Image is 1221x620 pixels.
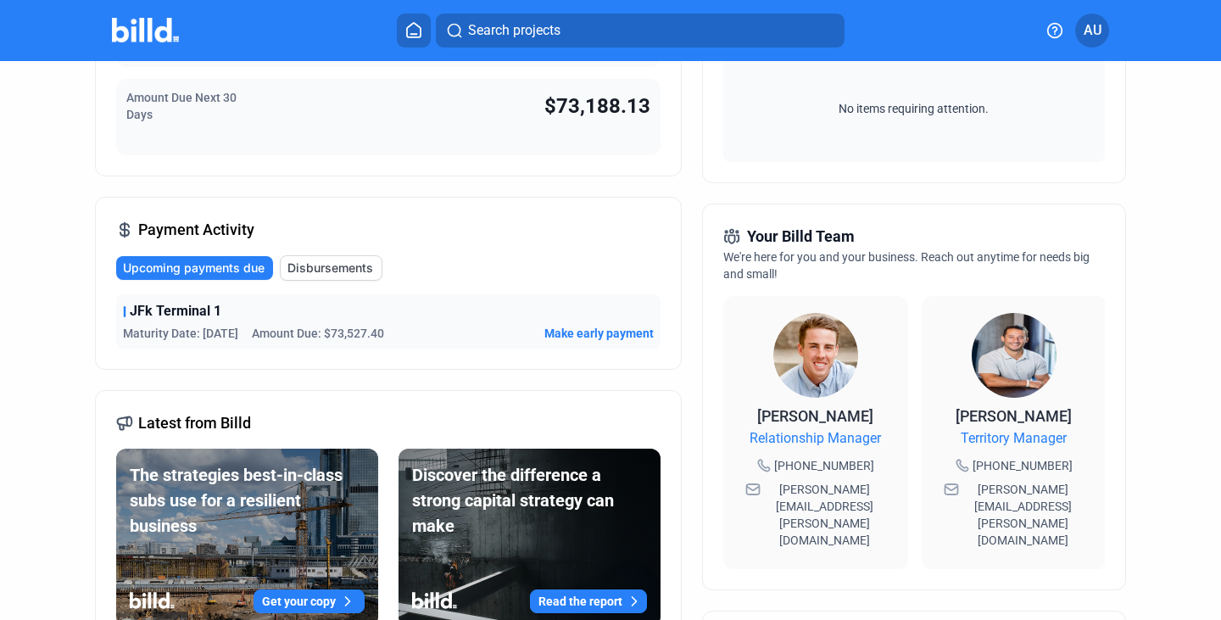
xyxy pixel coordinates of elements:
[138,411,251,435] span: Latest from Billd
[764,481,886,549] span: [PERSON_NAME][EMAIL_ADDRESS][PERSON_NAME][DOMAIN_NAME]
[530,589,647,613] button: Read the report
[130,301,221,321] span: JFk Terminal 1
[757,407,873,425] span: [PERSON_NAME]
[412,462,647,539] div: Discover the difference a strong capital strategy can make
[436,14,845,47] button: Search projects
[961,428,1067,449] span: Territory Manager
[1084,20,1101,41] span: AU
[468,20,560,41] span: Search projects
[126,91,237,121] span: Amount Due Next 30 Days
[956,407,1072,425] span: [PERSON_NAME]
[544,94,650,118] span: $73,188.13
[130,462,365,539] div: The strategies best-in-class subs use for a resilient business
[747,225,855,249] span: Your Billd Team
[962,481,1084,549] span: [PERSON_NAME][EMAIL_ADDRESS][PERSON_NAME][DOMAIN_NAME]
[280,255,382,281] button: Disbursements
[774,457,874,474] span: [PHONE_NUMBER]
[1075,14,1109,47] button: AU
[123,325,238,342] span: Maturity Date: [DATE]
[730,100,1098,117] span: No items requiring attention.
[112,18,179,42] img: Billd Company Logo
[973,457,1073,474] span: [PHONE_NUMBER]
[254,589,365,613] button: Get your copy
[750,428,881,449] span: Relationship Manager
[123,260,265,276] span: Upcoming payments due
[544,325,654,342] button: Make early payment
[252,325,384,342] span: Amount Due: $73,527.40
[972,313,1057,398] img: Territory Manager
[116,256,273,280] button: Upcoming payments due
[723,250,1090,281] span: We're here for you and your business. Reach out anytime for needs big and small!
[287,260,373,276] span: Disbursements
[773,313,858,398] img: Relationship Manager
[138,218,254,242] span: Payment Activity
